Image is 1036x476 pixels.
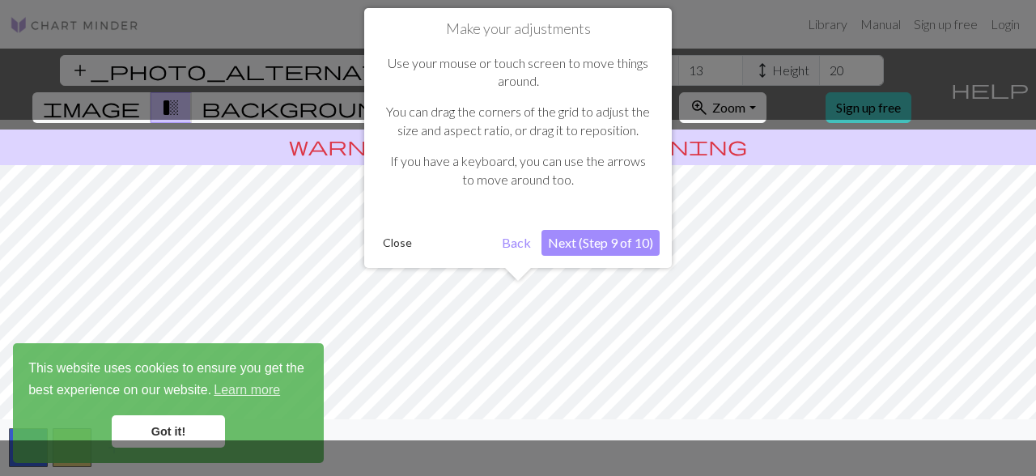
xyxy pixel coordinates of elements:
[384,152,652,189] p: If you have a keyboard, you can use the arrows to move around too.
[495,230,537,256] button: Back
[376,231,418,255] button: Close
[384,54,652,91] p: Use your mouse or touch screen to move things around.
[541,230,660,256] button: Next (Step 9 of 10)
[376,20,660,38] h1: Make your adjustments
[364,8,672,268] div: Make your adjustments
[384,103,652,139] p: You can drag the corners of the grid to adjust the size and aspect ratio, or drag it to reposition.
